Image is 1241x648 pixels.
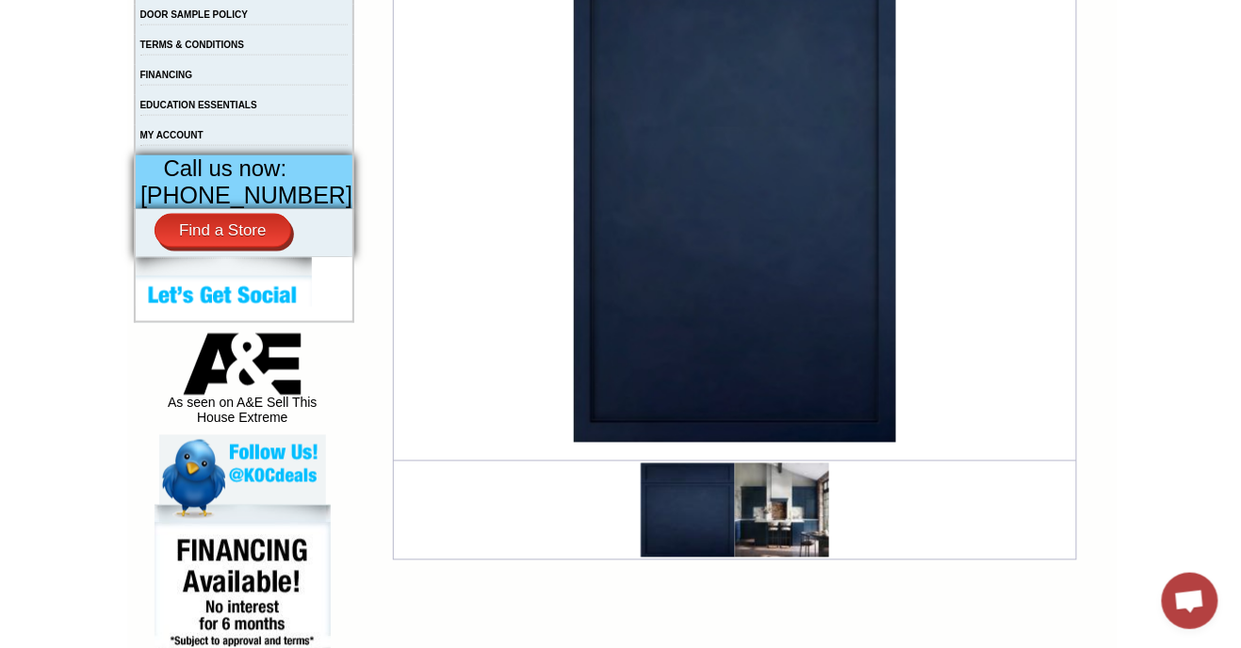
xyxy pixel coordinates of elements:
[164,155,287,181] span: Call us now:
[140,130,204,140] a: MY ACCOUNT
[155,214,291,248] a: Find a Store
[140,9,248,20] a: DOOR SAMPLE POLICY
[140,40,245,50] a: TERMS & CONDITIONS
[140,70,193,80] a: FINANCING
[140,182,352,208] span: [PHONE_NUMBER]
[1162,573,1218,629] a: Open chat
[140,100,257,110] a: EDUCATION ESSENTIALS
[159,333,326,435] div: As seen on A&E Sell This House Extreme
